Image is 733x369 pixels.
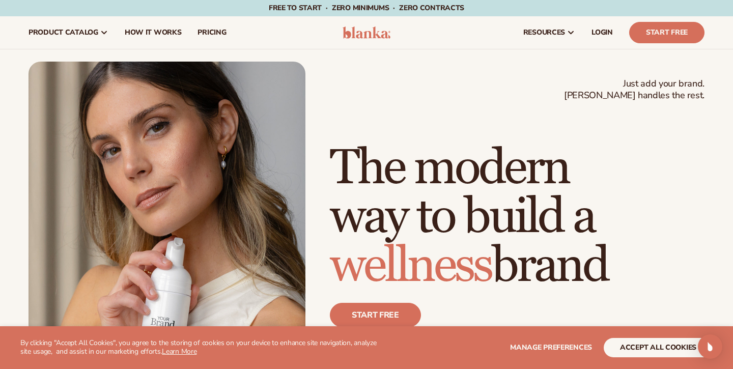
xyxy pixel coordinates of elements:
[269,3,464,13] span: Free to start · ZERO minimums · ZERO contracts
[117,16,190,49] a: How It Works
[510,343,592,352] span: Manage preferences
[564,78,704,102] span: Just add your brand. [PERSON_NAME] handles the rest.
[629,22,704,43] a: Start Free
[20,339,383,356] p: By clicking "Accept All Cookies", you agree to the storing of cookies on your device to enhance s...
[330,303,421,327] a: Start free
[330,144,704,291] h1: The modern way to build a brand
[162,347,196,356] a: Learn More
[515,16,583,49] a: resources
[198,29,226,37] span: pricing
[604,338,713,357] button: accept all cookies
[591,29,613,37] span: LOGIN
[583,16,621,49] a: LOGIN
[698,334,722,359] div: Open Intercom Messenger
[343,26,391,39] img: logo
[330,236,492,296] span: wellness
[29,29,98,37] span: product catalog
[523,29,565,37] span: resources
[20,16,117,49] a: product catalog
[510,338,592,357] button: Manage preferences
[125,29,182,37] span: How It Works
[189,16,234,49] a: pricing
